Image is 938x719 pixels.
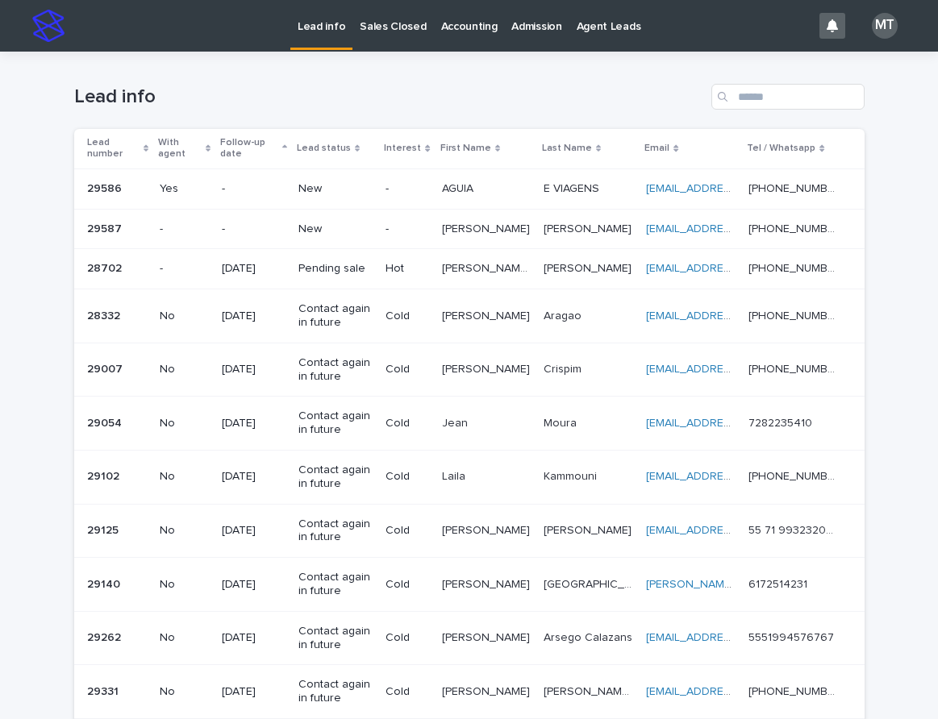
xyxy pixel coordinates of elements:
[544,259,635,276] p: [PERSON_NAME]
[160,470,209,484] p: No
[748,219,841,236] p: [PHONE_NUMBER]
[160,363,209,376] p: No
[222,470,286,484] p: [DATE]
[386,470,428,484] p: Cold
[222,685,286,699] p: [DATE]
[222,182,286,196] p: -
[160,685,209,699] p: No
[160,631,209,645] p: No
[87,575,123,592] p: 29140
[87,219,125,236] p: 29587
[386,578,428,592] p: Cold
[544,575,636,592] p: [GEOGRAPHIC_DATA]
[87,521,122,538] p: 29125
[298,678,373,705] p: Contact again in future
[32,10,65,42] img: stacker-logo-s-only.png
[74,85,705,109] h1: Lead info
[442,359,533,376] p: [PERSON_NAME]
[544,467,600,484] p: Kammouni
[646,310,828,322] a: [EMAIL_ADDRESS][DOMAIN_NAME]
[87,682,122,699] p: 29331
[87,414,125,430] p: 29054
[160,310,209,323] p: No
[646,263,828,274] a: [EMAIL_ADDRESS][DOMAIN_NAME]
[442,467,469,484] p: Laila
[87,628,124,645] p: 29262
[87,359,126,376] p: 29007
[384,139,421,157] p: Interest
[74,168,865,209] tr: 2958629586 Yes-New-AGUIAAGUIA E VIAGENSE VIAGENS [EMAIL_ADDRESS][DOMAIN_NAME] [PHONE_NUMBER][PHON...
[544,306,585,323] p: Aragao
[644,139,669,157] p: Email
[748,628,837,645] p: 5551994576767
[74,397,865,451] tr: 2905429054 No[DATE]Contact again in futureColdJeanJean MouraMoura [EMAIL_ADDRESS][DOMAIN_NAME] 72...
[442,628,533,645] p: [PERSON_NAME]
[442,682,533,699] p: VINICIUS MATHEUS
[386,262,428,276] p: Hot
[748,521,841,538] p: 55 71 993232009
[222,631,286,645] p: [DATE]
[222,524,286,538] p: [DATE]
[298,625,373,652] p: Contact again in future
[160,417,209,430] p: No
[646,579,916,590] a: [PERSON_NAME][EMAIL_ADDRESS][DOMAIN_NAME]
[440,139,491,157] p: First Name
[87,179,125,196] p: 29586
[222,417,286,430] p: [DATE]
[748,359,841,376] p: +55 19 99805-7537
[160,578,209,592] p: No
[298,517,373,545] p: Contact again in future
[386,363,428,376] p: Cold
[298,571,373,598] p: Contact again in future
[442,414,471,430] p: Jean
[386,310,428,323] p: Cold
[544,682,636,699] p: [PERSON_NAME] [PERSON_NAME]
[298,222,373,236] p: New
[442,259,534,276] p: [PERSON_NAME] [PERSON_NAME]
[74,343,865,397] tr: 2900729007 No[DATE]Contact again in futureCold[PERSON_NAME][PERSON_NAME] CrispimCrispim [EMAIL_AD...
[646,223,916,235] a: [EMAIL_ADDRESS][PERSON_NAME][DOMAIN_NAME]
[747,139,815,157] p: Tel / Whatsapp
[74,249,865,289] tr: 2870228702 -[DATE]Pending saleHot[PERSON_NAME] [PERSON_NAME][PERSON_NAME] [PERSON_NAME] [PERSON_N...
[544,219,635,236] p: [PERSON_NAME]
[386,631,428,645] p: Cold
[298,302,373,330] p: Contact again in future
[298,356,373,384] p: Contact again in future
[74,289,865,343] tr: 2833228332 No[DATE]Contact again in futureCold[PERSON_NAME][PERSON_NAME] AragaoAragao [EMAIL_ADDR...
[160,222,209,236] p: -
[386,182,428,196] p: -
[646,632,828,643] a: [EMAIL_ADDRESS][DOMAIN_NAME]
[748,306,841,323] p: [PHONE_NUMBER]
[646,471,828,482] a: [EMAIL_ADDRESS][DOMAIN_NAME]
[74,209,865,249] tr: 2958729587 --New-[PERSON_NAME][PERSON_NAME] [PERSON_NAME][PERSON_NAME] [EMAIL_ADDRESS][PERSON_NAM...
[158,134,202,164] p: With agent
[442,575,533,592] p: [PERSON_NAME]
[222,363,286,376] p: [DATE]
[748,467,841,484] p: +55 11 987509095
[160,182,209,196] p: Yes
[646,686,828,697] a: [EMAIL_ADDRESS][DOMAIN_NAME]
[646,525,828,536] a: [EMAIL_ADDRESS][DOMAIN_NAME]
[74,611,865,665] tr: 2926229262 No[DATE]Contact again in futureCold[PERSON_NAME][PERSON_NAME] Arsego CalazansArsego Ca...
[87,259,125,276] p: 28702
[544,521,635,538] p: [PERSON_NAME]
[544,359,585,376] p: Crispim
[442,179,477,196] p: AGUIA
[544,628,636,645] p: Arsego Calazans
[748,414,815,430] p: 7282235410
[220,134,278,164] p: Follow-up date
[442,306,533,323] p: [PERSON_NAME]
[711,84,865,110] input: Search
[298,182,373,196] p: New
[74,558,865,612] tr: 2914029140 No[DATE]Contact again in futureCold[PERSON_NAME][PERSON_NAME] [GEOGRAPHIC_DATA][GEOGRA...
[87,306,123,323] p: 28332
[748,682,841,699] p: [PHONE_NUMBER]
[74,504,865,558] tr: 2912529125 No[DATE]Contact again in futureCold[PERSON_NAME][PERSON_NAME] [PERSON_NAME][PERSON_NAM...
[160,262,209,276] p: -
[160,524,209,538] p: No
[87,467,123,484] p: 29102
[386,685,428,699] p: Cold
[646,418,828,429] a: [EMAIL_ADDRESS][DOMAIN_NAME]
[442,219,533,236] p: [PERSON_NAME]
